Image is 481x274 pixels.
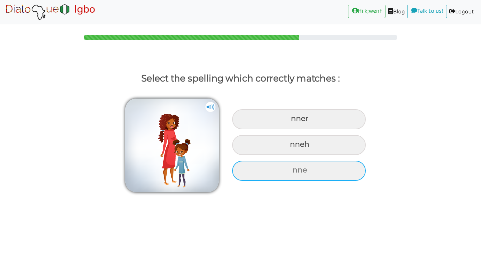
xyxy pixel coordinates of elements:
img: maame.png [125,99,219,192]
a: Hi k;wenf [348,5,385,18]
a: Talk to us! [407,5,447,18]
a: Blog [385,5,407,20]
img: Select Course Page [5,4,96,20]
div: nner [232,109,366,129]
div: nne [232,161,366,181]
p: Select the spelling which correctly matches : [12,71,469,87]
div: nneh [232,135,366,155]
img: cuNL5YgAAAABJRU5ErkJggg== [205,102,215,112]
a: Logout [447,5,476,20]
